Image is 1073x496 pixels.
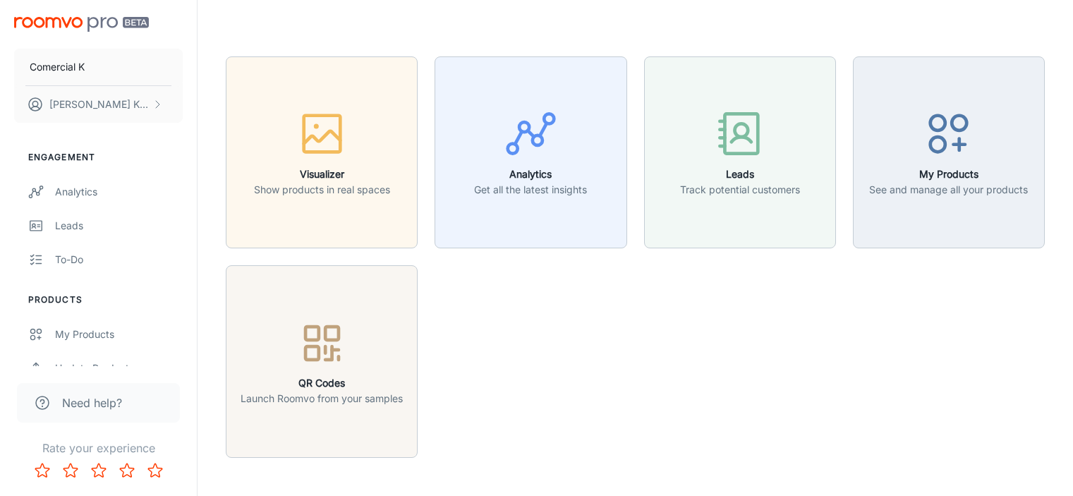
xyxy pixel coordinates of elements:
[14,49,183,85] button: Comercial K
[55,252,183,267] div: To-do
[55,361,183,376] div: Update Products
[28,456,56,485] button: Rate 1 star
[55,184,183,200] div: Analytics
[474,182,587,198] p: Get all the latest insights
[55,218,183,234] div: Leads
[869,182,1028,198] p: See and manage all your products
[853,145,1045,159] a: My ProductsSee and manage all your products
[644,145,836,159] a: LeadsTrack potential customers
[853,56,1045,248] button: My ProductsSee and manage all your products
[11,440,186,456] p: Rate your experience
[474,167,587,182] h6: Analytics
[14,86,183,123] button: [PERSON_NAME] Khamis
[62,394,122,411] span: Need help?
[226,353,418,368] a: QR CodesLaunch Roomvo from your samples
[680,167,800,182] h6: Leads
[226,265,418,457] button: QR CodesLaunch Roomvo from your samples
[435,56,626,248] button: AnalyticsGet all the latest insights
[30,59,85,75] p: Comercial K
[644,56,836,248] button: LeadsTrack potential customers
[869,167,1028,182] h6: My Products
[241,391,403,406] p: Launch Roomvo from your samples
[141,456,169,485] button: Rate 5 star
[49,97,149,112] p: [PERSON_NAME] Khamis
[241,375,403,391] h6: QR Codes
[226,56,418,248] button: VisualizerShow products in real spaces
[55,327,183,342] div: My Products
[254,182,390,198] p: Show products in real spaces
[56,456,85,485] button: Rate 2 star
[254,167,390,182] h6: Visualizer
[680,182,800,198] p: Track potential customers
[113,456,141,485] button: Rate 4 star
[85,456,113,485] button: Rate 3 star
[435,145,626,159] a: AnalyticsGet all the latest insights
[14,17,149,32] img: Roomvo PRO Beta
